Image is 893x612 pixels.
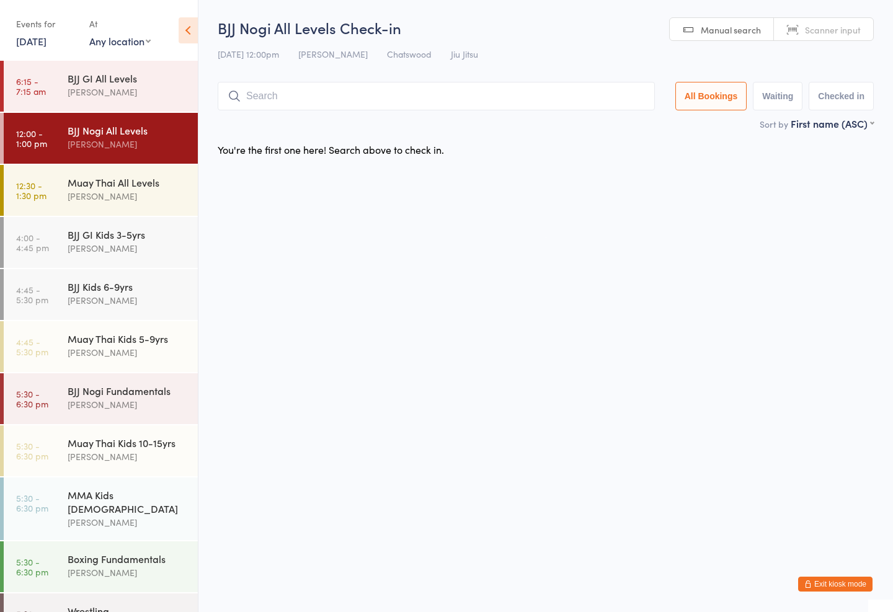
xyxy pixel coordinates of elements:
[16,233,49,252] time: 4:00 - 4:45 pm
[68,436,187,450] div: Muay Thai Kids 10-15yrs
[68,189,187,203] div: [PERSON_NAME]
[68,515,187,530] div: [PERSON_NAME]
[218,17,874,38] h2: BJJ Nogi All Levels Check-in
[89,34,151,48] div: Any location
[68,565,187,580] div: [PERSON_NAME]
[798,577,873,592] button: Exit kiosk mode
[68,228,187,241] div: BJJ GI Kids 3-5yrs
[16,180,47,200] time: 12:30 - 1:30 pm
[68,241,187,255] div: [PERSON_NAME]
[4,61,198,112] a: 6:15 -7:15 amBJJ GI All Levels[PERSON_NAME]
[218,82,655,110] input: Search
[68,293,187,308] div: [PERSON_NAME]
[68,123,187,137] div: BJJ Nogi All Levels
[4,373,198,424] a: 5:30 -6:30 pmBJJ Nogi Fundamentals[PERSON_NAME]
[68,384,187,397] div: BJJ Nogi Fundamentals
[4,217,198,268] a: 4:00 -4:45 pmBJJ GI Kids 3-5yrs[PERSON_NAME]
[791,117,874,130] div: First name (ASC)
[68,71,187,85] div: BJJ GI All Levels
[16,337,48,357] time: 4:45 - 5:30 pm
[298,48,368,60] span: [PERSON_NAME]
[451,48,478,60] span: Jiu Jitsu
[16,389,48,409] time: 5:30 - 6:30 pm
[218,48,279,60] span: [DATE] 12:00pm
[16,557,48,577] time: 5:30 - 6:30 pm
[4,541,198,592] a: 5:30 -6:30 pmBoxing Fundamentals[PERSON_NAME]
[89,14,151,34] div: At
[16,285,48,304] time: 4:45 - 5:30 pm
[68,332,187,345] div: Muay Thai Kids 5-9yrs
[68,397,187,412] div: [PERSON_NAME]
[16,14,77,34] div: Events for
[68,137,187,151] div: [PERSON_NAME]
[4,269,198,320] a: 4:45 -5:30 pmBJJ Kids 6-9yrs[PERSON_NAME]
[16,128,47,148] time: 12:00 - 1:00 pm
[68,552,187,565] div: Boxing Fundamentals
[4,321,198,372] a: 4:45 -5:30 pmMuay Thai Kids 5-9yrs[PERSON_NAME]
[68,175,187,189] div: Muay Thai All Levels
[4,477,198,540] a: 5:30 -6:30 pmMMA Kids [DEMOGRAPHIC_DATA][PERSON_NAME]
[16,76,46,96] time: 6:15 - 7:15 am
[809,82,874,110] button: Checked in
[16,441,48,461] time: 5:30 - 6:30 pm
[675,82,747,110] button: All Bookings
[68,450,187,464] div: [PERSON_NAME]
[68,488,187,515] div: MMA Kids [DEMOGRAPHIC_DATA]
[218,143,444,156] div: You're the first one here! Search above to check in.
[805,24,861,36] span: Scanner input
[68,345,187,360] div: [PERSON_NAME]
[753,82,802,110] button: Waiting
[16,34,47,48] a: [DATE]
[68,280,187,293] div: BJJ Kids 6-9yrs
[16,493,48,513] time: 5:30 - 6:30 pm
[701,24,761,36] span: Manual search
[4,425,198,476] a: 5:30 -6:30 pmMuay Thai Kids 10-15yrs[PERSON_NAME]
[68,85,187,99] div: [PERSON_NAME]
[4,165,198,216] a: 12:30 -1:30 pmMuay Thai All Levels[PERSON_NAME]
[760,118,788,130] label: Sort by
[4,113,198,164] a: 12:00 -1:00 pmBJJ Nogi All Levels[PERSON_NAME]
[387,48,432,60] span: Chatswood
